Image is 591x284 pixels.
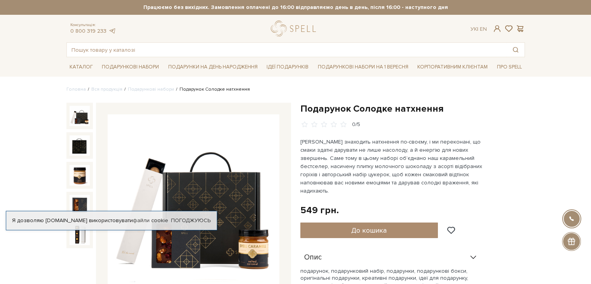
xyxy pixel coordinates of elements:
[352,121,360,128] div: 0/5
[70,23,116,28] span: Консультація:
[263,61,312,73] a: Ідеї подарунків
[480,26,487,32] a: En
[70,195,90,215] img: Подарунок Солодке натхнення
[66,61,96,73] a: Каталог
[99,61,162,73] a: Подарункові набори
[300,138,483,195] p: [PERSON_NAME] знаходить натхнення по-своєму, і ми переконані, що смаки здатні дарувати не лише на...
[300,223,438,238] button: До кошика
[300,103,525,115] h1: Подарунок Солодке натхнення
[315,60,411,74] a: Подарункові набори на 1 Вересня
[70,165,90,185] img: Подарунок Солодке натхнення
[494,61,525,73] a: Про Spell
[66,4,525,11] strong: Працюємо без вихідних. Замовлення оплачені до 16:00 відправляємо день в день, після 16:00 - насту...
[70,135,90,156] img: Подарунок Солодке натхнення
[304,254,322,261] span: Опис
[507,43,525,57] button: Пошук товару у каталозі
[300,204,339,216] div: 549 грн.
[70,106,90,126] img: Подарунок Солодке натхнення
[174,86,250,93] li: Подарунок Солодке натхнення
[351,226,387,235] span: До кошика
[271,21,319,37] a: logo
[91,86,122,92] a: Вся продукція
[70,224,90,245] img: Подарунок Солодке натхнення
[471,26,487,33] div: Ук
[70,28,106,34] a: 0 800 319 233
[108,28,116,34] a: telegram
[477,26,478,32] span: |
[171,217,211,224] a: Погоджуюсь
[165,61,261,73] a: Подарунки на День народження
[133,217,168,224] a: файли cookie
[6,217,217,224] div: Я дозволяю [DOMAIN_NAME] використовувати
[66,86,86,92] a: Головна
[414,60,491,74] a: Корпоративним клієнтам
[67,43,507,57] input: Пошук товару у каталозі
[128,86,174,92] a: Подарункові набори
